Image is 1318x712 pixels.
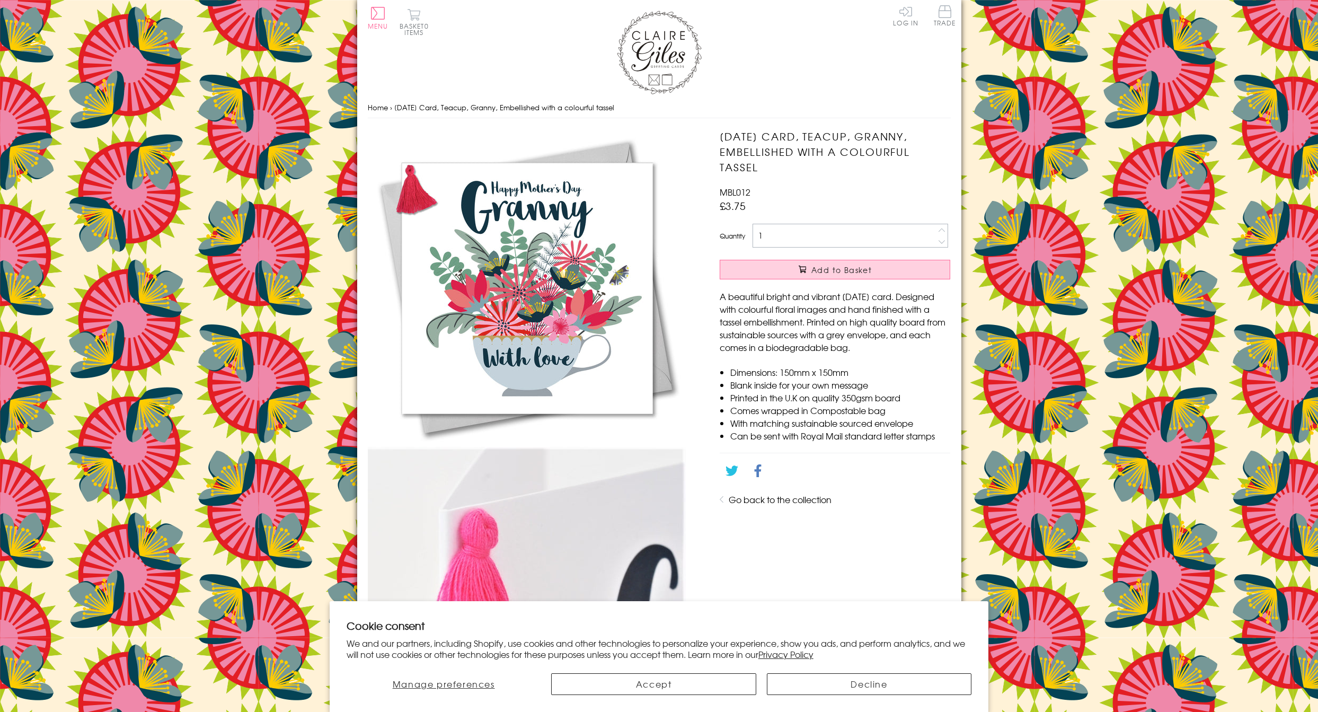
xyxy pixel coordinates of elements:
[347,673,541,695] button: Manage preferences
[368,129,686,447] img: Mother's Day Card, Teacup, Granny, Embellished with a colourful tassel
[934,5,956,28] a: Trade
[551,673,756,695] button: Accept
[934,5,956,26] span: Trade
[720,231,745,241] label: Quantity
[393,678,495,690] span: Manage preferences
[347,638,972,660] p: We and our partners, including Shopify, use cookies and other technologies to personalize your ex...
[368,21,388,31] span: Menu
[368,7,388,29] button: Menu
[730,417,950,429] li: With matching sustainable sourced envelope
[617,11,702,94] img: Claire Giles Greetings Cards
[720,129,950,174] h1: [DATE] Card, Teacup, Granny, Embellished with a colourful tassel
[767,673,971,695] button: Decline
[368,102,388,112] a: Home
[730,404,950,417] li: Comes wrapped in Compostable bag
[368,97,951,119] nav: breadcrumbs
[390,102,392,112] span: ›
[729,493,832,506] a: Go back to the collection
[893,5,918,26] a: Log In
[730,391,950,404] li: Printed in the U.K on quality 350gsm board
[730,366,950,379] li: Dimensions: 150mm x 150mm
[720,260,950,279] button: Add to Basket
[730,429,950,442] li: Can be sent with Royal Mail standard letter stamps
[720,186,750,198] span: MBL012
[400,8,429,36] button: Basket0 items
[347,618,972,633] h2: Cookie consent
[720,198,746,213] span: £3.75
[758,648,813,661] a: Privacy Policy
[720,290,950,354] p: A beautiful bright and vibrant [DATE] card. Designed with colourful floral images and hand finish...
[394,102,614,112] span: [DATE] Card, Teacup, Granny, Embellished with a colourful tassel
[811,265,872,275] span: Add to Basket
[730,379,950,391] li: Blank inside for your own message
[404,21,429,37] span: 0 items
